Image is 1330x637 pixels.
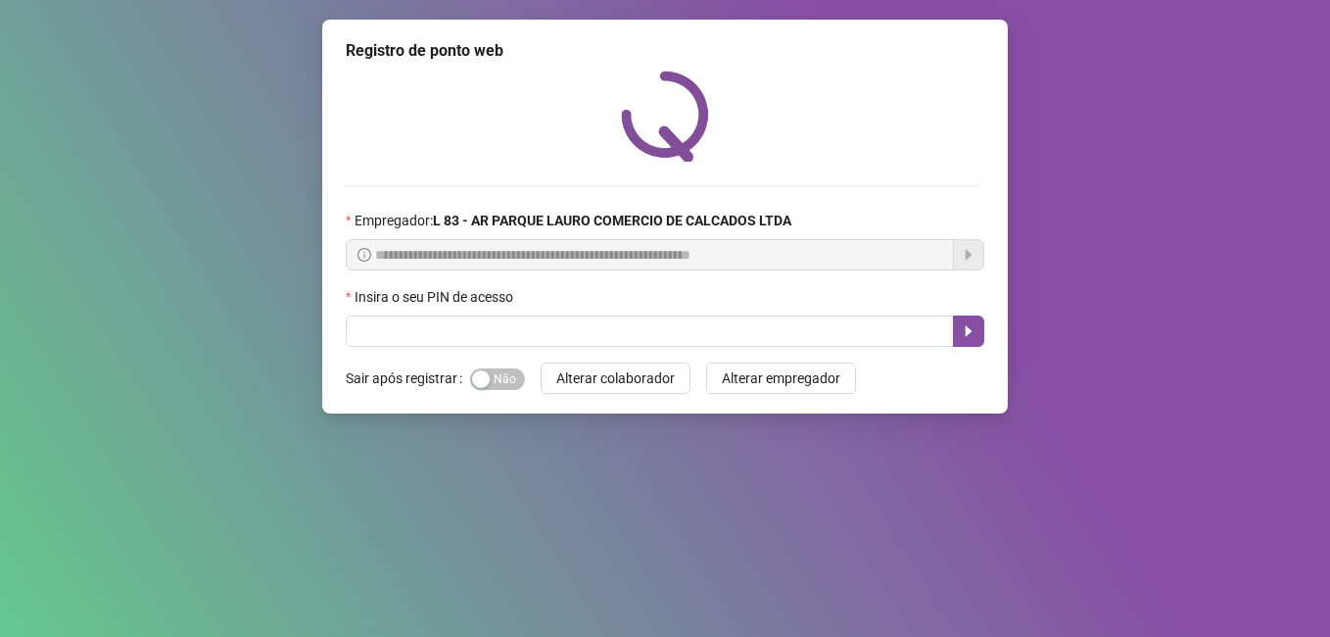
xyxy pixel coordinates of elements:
button: Alterar colaborador [541,363,690,394]
span: caret-right [961,323,976,339]
label: Sair após registrar [346,363,470,394]
label: Insira o seu PIN de acesso [346,286,526,308]
span: Alterar colaborador [556,367,675,389]
span: Empregador : [355,210,791,231]
strong: L 83 - AR PARQUE LAURO COMERCIO DE CALCADOS LTDA [433,213,791,228]
div: Registro de ponto web [346,39,984,63]
span: info-circle [357,248,371,262]
button: Alterar empregador [706,363,856,394]
span: Alterar empregador [722,367,840,389]
img: QRPoint [621,71,709,162]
